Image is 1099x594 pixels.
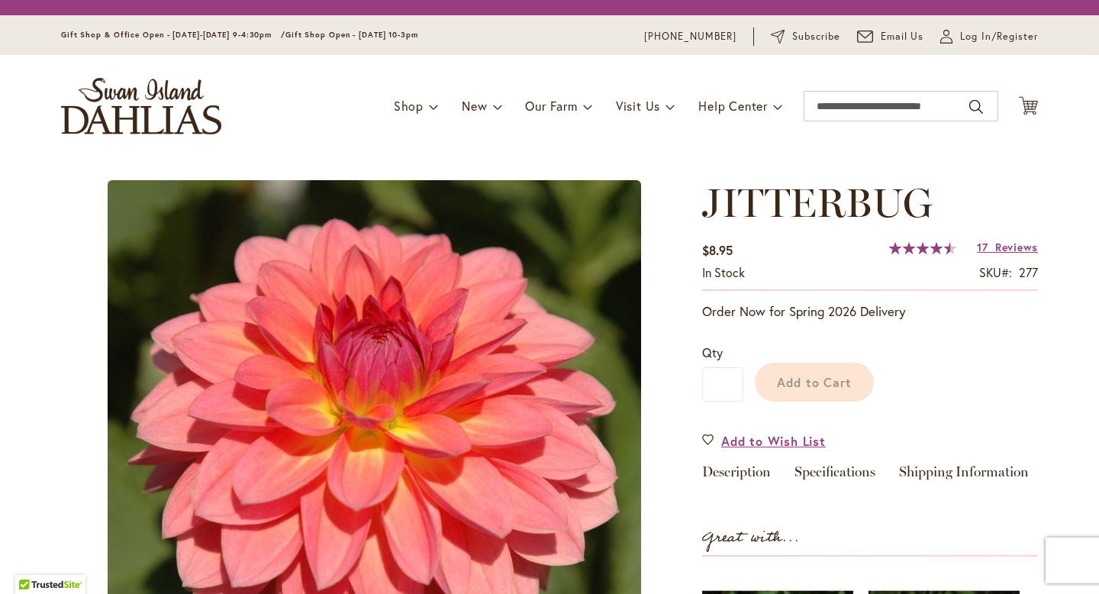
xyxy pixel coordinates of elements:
a: store logo [61,78,221,134]
a: 17 Reviews [977,240,1038,254]
span: In stock [702,264,745,280]
span: Shop [394,98,424,114]
span: Reviews [995,240,1038,254]
p: Order Now for Spring 2026 Delivery [702,302,1038,321]
span: Visit Us [616,98,660,114]
span: Add to Wish List [721,432,826,450]
a: Add to Wish List [702,432,826,450]
span: JITTERBUG [702,179,933,227]
span: Qty [702,344,723,360]
span: Gift Shop Open - [DATE] 10-3pm [285,30,418,40]
div: Detailed Product Info [702,465,1038,487]
div: 277 [1019,264,1038,282]
span: Email Us [881,29,924,44]
a: Shipping Information [899,465,1029,487]
a: Email Us [857,29,924,44]
span: $8.95 [702,242,733,258]
a: Description [702,465,771,487]
button: Search [969,95,983,119]
a: Subscribe [771,29,840,44]
span: New [462,98,487,114]
span: 17 [977,240,988,254]
span: Our Farm [525,98,577,114]
div: Availability [702,264,745,282]
strong: SKU [979,264,1012,280]
div: 91% [889,242,956,254]
a: [PHONE_NUMBER] [644,29,736,44]
span: Subscribe [792,29,840,44]
a: Specifications [794,465,875,487]
span: Log In/Register [960,29,1038,44]
span: Gift Shop & Office Open - [DATE]-[DATE] 9-4:30pm / [61,30,285,40]
a: Log In/Register [940,29,1038,44]
strong: Great with... [702,525,800,550]
span: Help Center [698,98,768,114]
